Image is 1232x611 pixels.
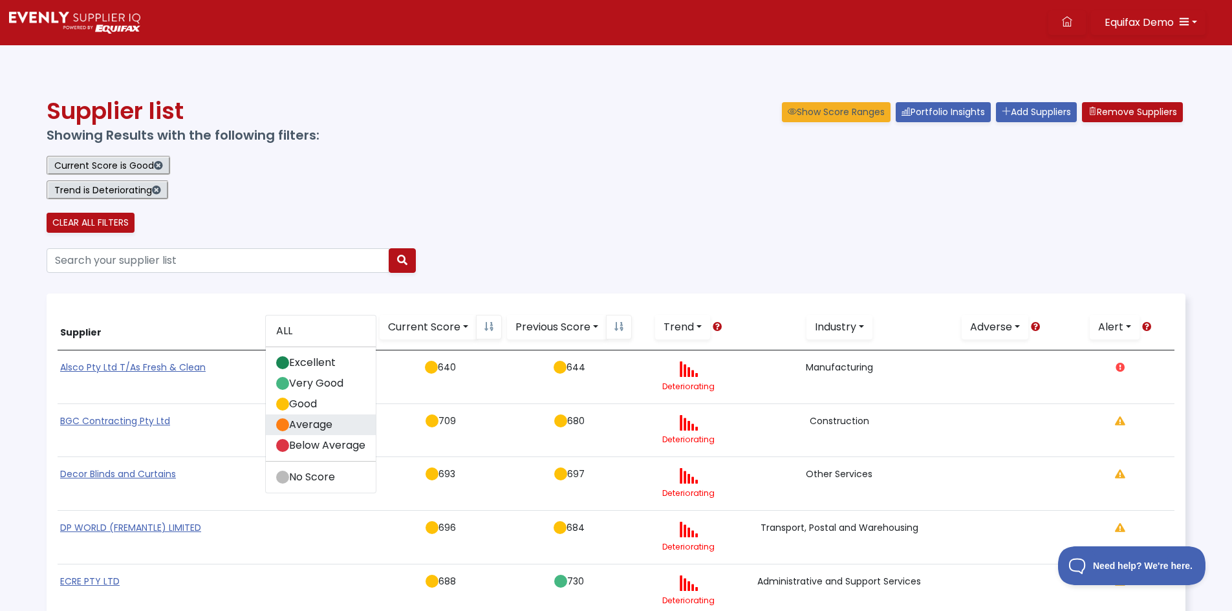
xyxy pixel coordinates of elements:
small: Deteriorating [662,434,715,445]
span: Trend is Deteriorating [47,180,169,200]
span: 644 [567,361,585,374]
img: Supply Predict [9,12,140,34]
span: 696 [438,521,456,534]
iframe: Toggle Customer Support [1058,546,1206,585]
span: 693 [438,467,455,480]
input: Search your supplier list [47,248,389,273]
th: Supplier [58,305,377,350]
a: CLEAR ALL FILTERS [47,213,135,233]
a: Industry [806,315,872,339]
span: Current Score is Good [47,156,171,175]
h5: Showing Results with the following filters: [47,127,609,143]
button: Remove Suppliers [1082,102,1183,122]
span: Equifax Demo [1105,15,1174,30]
a: ALL [266,321,376,341]
a: No Score [266,467,376,488]
span: 680 [567,414,585,427]
a: Alert [1090,315,1140,339]
small: Deteriorating [662,488,715,498]
td: Construction [743,403,936,457]
a: Very Good [266,373,376,394]
small: Deteriorating [662,541,715,552]
span: 730 [567,575,584,588]
td: Other Services [743,457,936,511]
td: Manufacturing [743,350,936,403]
a: Add Suppliers [996,102,1077,122]
a: Portfolio Insights [896,102,991,122]
a: Alsco Pty Ltd T/As Fresh & Clean [60,361,206,374]
a: ECRE PTY LTD [60,575,120,588]
span: 697 [567,467,585,480]
div: Button group with nested dropdown [380,315,502,339]
td: Transport, Postal and Warehousing [743,511,936,564]
button: Equifax Demo [1091,10,1205,35]
a: Trend [655,315,710,339]
span: 709 [438,414,456,427]
button: Show Score Ranges [782,102,891,122]
div: Button group with nested dropdown [507,315,632,339]
span: Supplier list [47,94,184,127]
span: 688 [438,575,456,588]
small: Deteriorating [662,381,715,392]
a: Decor Blinds and Curtains [60,467,176,480]
a: DP WORLD (FREMANTLE) LIMITED [60,521,201,534]
a: Sort By Ascending Score [606,315,632,339]
a: Adverse [962,315,1028,339]
span: 640 [438,361,456,374]
a: Average [266,414,376,435]
a: Current Score [380,315,477,339]
a: Good [266,394,376,414]
a: Below Average [266,435,376,456]
a: Sort By Ascending Score [476,315,502,339]
a: Previous Score [507,315,607,339]
small: Deteriorating [662,595,715,606]
span: 684 [567,521,585,534]
a: Excellent [266,352,376,373]
a: BGC Contracting Pty Ltd [60,414,170,427]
